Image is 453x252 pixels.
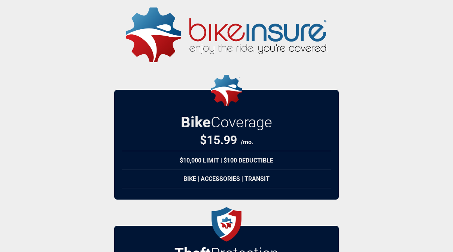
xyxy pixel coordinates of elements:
[200,133,253,147] div: $ 15.99
[122,151,331,170] div: $10,000 Limit | $100 Deductible
[241,139,253,146] span: /mo.
[181,113,272,131] h2: Bike
[211,113,272,131] span: Coverage
[122,170,331,188] div: Bike | Accessories | Transit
